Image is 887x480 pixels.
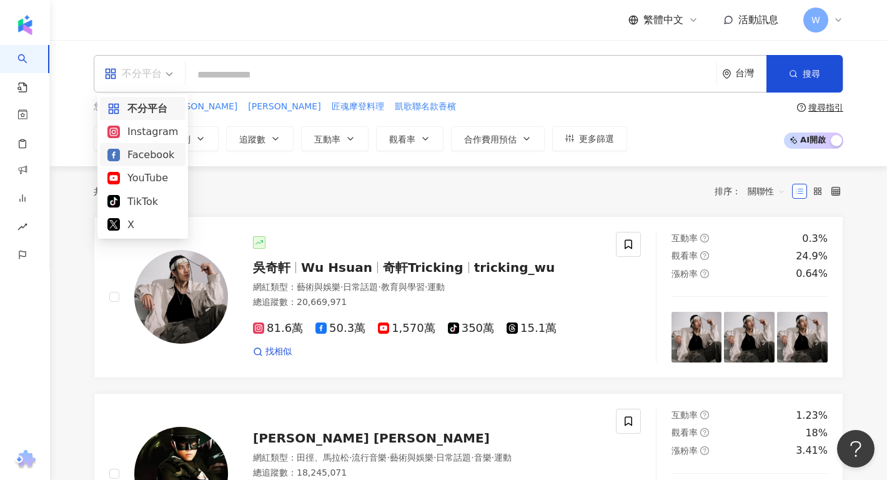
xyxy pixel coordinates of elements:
a: KOL Avatar吳奇軒Wu Hsuan奇軒Trickingtricking_wu網紅類型：藝術與娛樂·日常話題·教育與學習·運動總追蹤數：20,669,97181.6萬50.3萬1,570萬... [94,216,843,378]
div: TikTok [107,194,178,209]
span: 關聯性 [748,181,785,201]
div: Instagram [107,124,178,139]
div: 網紅類型 ： [253,452,601,464]
button: [PERSON_NAME] [164,100,238,114]
button: 更多篩選 [552,126,627,151]
img: chrome extension [13,450,37,470]
div: 不分平台 [104,64,162,84]
button: 匠魂摩登料理 [331,100,385,114]
div: 18% [805,426,828,440]
div: X [107,217,178,232]
div: 3.41% [796,444,828,457]
span: 凱歌聯名款香檳 [395,101,456,113]
img: post-image [777,312,828,362]
span: · [492,452,494,462]
img: post-image [724,312,775,362]
span: 運動 [427,282,445,292]
div: 台灣 [735,68,766,79]
button: 凱歌聯名款香檳 [394,100,457,114]
span: 1,570萬 [378,322,435,335]
span: 觀看率 [389,134,415,144]
a: 找相似 [253,346,292,358]
span: 活動訊息 [738,14,778,26]
div: 總追蹤數 ： 18,245,071 [253,467,601,479]
span: 追蹤數 [239,134,265,144]
div: 網紅類型 ： [253,281,601,294]
span: 50.3萬 [315,322,365,335]
div: Facebook [107,147,178,162]
button: 性別 [160,126,219,151]
span: appstore [107,102,120,115]
span: 日常話題 [343,282,378,292]
span: W [811,13,820,27]
span: 吳奇軒 [253,260,290,275]
span: 觀看率 [671,251,698,261]
img: logo icon [15,15,35,35]
span: [PERSON_NAME] [248,101,320,113]
span: 您可能感興趣： [94,101,155,113]
span: question-circle [700,251,709,260]
span: [PERSON_NAME] [PERSON_NAME] [253,431,490,446]
span: question-circle [700,446,709,455]
span: Wu Hsuan [301,260,372,275]
span: 匠魂摩登料理 [332,101,384,113]
span: 更多篩選 [579,134,614,144]
span: 音樂 [474,452,492,462]
div: YouTube [107,170,178,186]
iframe: Help Scout Beacon - Open [837,430,875,467]
div: 0.3% [802,232,828,246]
span: 日常話題 [436,452,471,462]
span: 互動率 [671,233,698,243]
span: appstore [104,67,117,80]
span: 藝術與娛樂 [297,282,340,292]
span: rise [17,214,27,242]
span: 15.1萬 [507,322,557,335]
span: 藝術與娛樂 [390,452,434,462]
span: 找相似 [265,346,292,358]
span: · [349,452,352,462]
button: 追蹤數 [226,126,294,151]
span: question-circle [700,234,709,242]
div: 總追蹤數 ： 20,669,971 [253,296,601,309]
span: [PERSON_NAME] [165,101,237,113]
span: · [340,282,343,292]
span: 互動率 [671,410,698,420]
span: · [434,452,436,462]
span: environment [722,69,731,79]
span: · [471,452,473,462]
div: 排序： [715,181,792,201]
a: search [17,45,42,94]
span: 繁體中文 [643,13,683,27]
span: 流行音樂 [352,452,387,462]
span: question-circle [700,269,709,278]
img: KOL Avatar [134,250,228,344]
span: · [425,282,427,292]
div: 24.9% [796,249,828,263]
button: 搜尋 [766,55,843,92]
span: tricking_wu [474,260,555,275]
div: 0.64% [796,267,828,281]
span: · [387,452,389,462]
span: 81.6萬 [253,322,303,335]
span: 奇軒Tricking [383,260,463,275]
img: post-image [671,312,722,362]
span: 觀看率 [671,427,698,437]
button: 合作費用預估 [451,126,545,151]
button: 觀看率 [376,126,443,151]
button: 互動率 [301,126,369,151]
div: 共 筆 [94,186,152,196]
span: 漲粉率 [671,446,698,456]
span: 教育與學習 [381,282,425,292]
button: [PERSON_NAME] [247,100,321,114]
span: question-circle [797,103,806,112]
span: 互動率 [314,134,340,144]
span: · [378,282,380,292]
span: 350萬 [448,322,494,335]
span: question-circle [700,411,709,419]
button: 類型 [94,126,152,151]
span: 搜尋 [803,69,820,79]
span: question-circle [700,428,709,437]
div: 搜尋指引 [808,102,843,112]
span: 田徑、馬拉松 [297,452,349,462]
span: 漲粉率 [671,269,698,279]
